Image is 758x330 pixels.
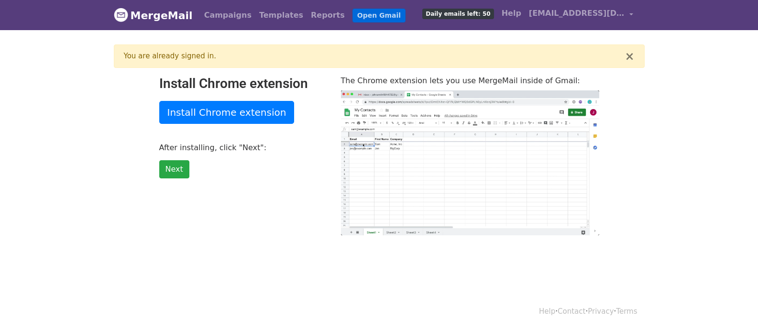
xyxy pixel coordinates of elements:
a: Templates [255,6,307,25]
div: You are already signed in. [124,51,625,62]
a: Daily emails left: 50 [418,4,497,23]
a: Terms [616,307,637,316]
img: MergeMail logo [114,8,128,22]
a: MergeMail [114,5,193,25]
a: Campaigns [200,6,255,25]
span: Daily emails left: 50 [422,9,494,19]
a: Privacy [588,307,614,316]
p: After installing, click "Next": [159,143,327,153]
h2: Install Chrome extension [159,76,327,92]
a: Contact [558,307,585,316]
a: Help [539,307,555,316]
a: Reports [307,6,349,25]
a: Install Chrome extension [159,101,295,124]
span: [EMAIL_ADDRESS][DOMAIN_NAME] [529,8,625,19]
a: Next [159,160,189,178]
iframe: Chat Widget [710,284,758,330]
button: × [625,51,634,62]
a: Help [498,4,525,23]
a: Open Gmail [352,9,406,22]
p: The Chrome extension lets you use MergeMail inside of Gmail: [341,76,599,86]
a: [EMAIL_ADDRESS][DOMAIN_NAME] [525,4,637,26]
